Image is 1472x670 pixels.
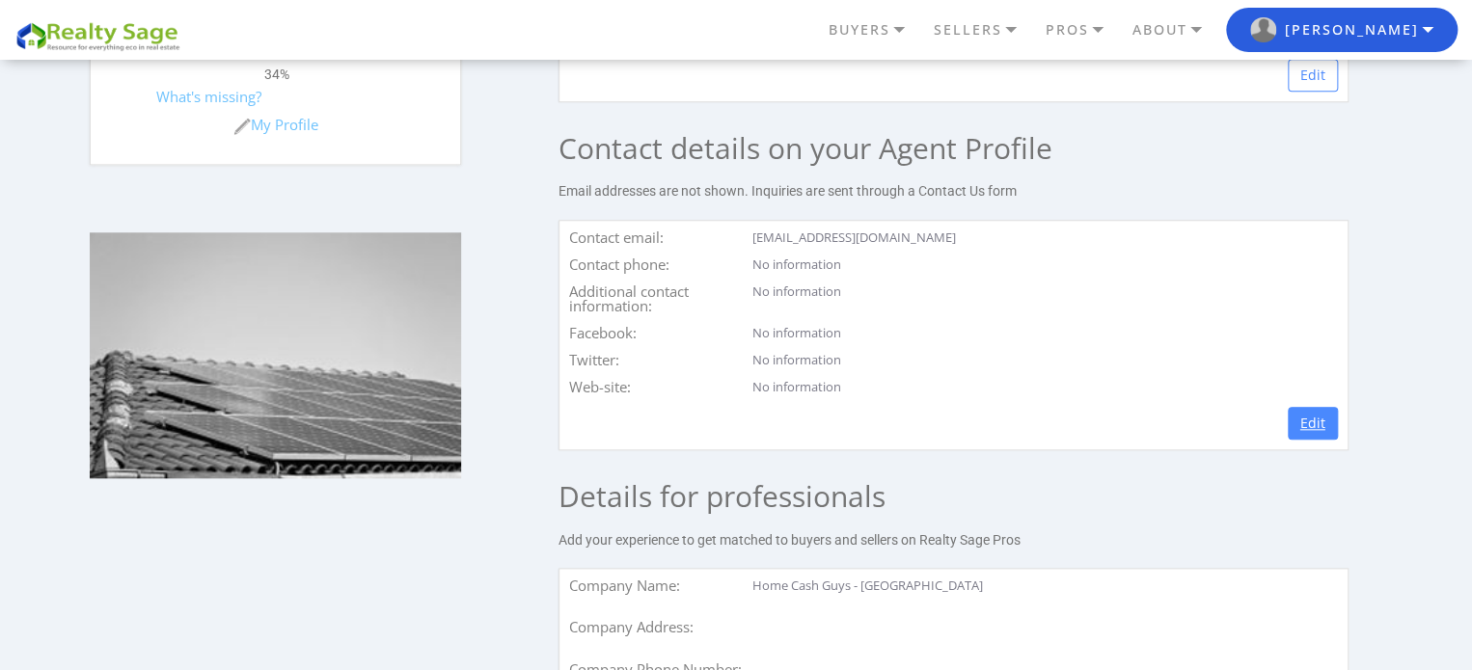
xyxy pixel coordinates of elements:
[569,230,743,250] div: Contact email:
[559,469,1349,523] h2: Details for professionals
[1041,13,1128,46] a: PROS
[748,284,1338,300] div: No information
[748,578,1338,594] div: Home Cash Guys - [GEOGRAPHIC_DATA]
[569,380,743,399] div: Web-site:
[569,620,743,639] div: Company Address:
[748,353,1338,368] div: No information
[559,531,1349,550] p: Add your experience to get matched to buyers and sellers on Realty Sage Pros
[1250,17,1276,43] img: RS user logo
[1128,13,1226,46] a: ABOUT
[569,326,743,345] div: Facebook:
[748,380,1338,395] div: No information
[824,13,929,46] a: BUYERS
[264,66,289,85] span: 34%
[559,121,1349,175] h2: Contact details on your Agent Profile
[748,230,1338,246] div: [EMAIL_ADDRESS][DOMAIN_NAME]
[1226,8,1458,53] button: RS user logo [PERSON_NAME]
[569,284,743,318] div: Additional contact information:
[156,87,261,106] a: What's missing?
[929,13,1041,46] a: SELLERS
[569,353,743,372] div: Twitter:
[748,326,1338,341] div: No information
[559,182,1349,201] p: Email addresses are not shown. Inquiries are sent through a Contact Us form
[1288,407,1338,440] a: Edit
[569,578,743,598] div: Company Name:
[569,257,743,277] div: Contact phone:
[233,115,318,134] a: My Profile
[748,257,1338,273] div: No information
[1288,59,1338,92] a: Edit
[14,19,188,53] img: REALTY SAGE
